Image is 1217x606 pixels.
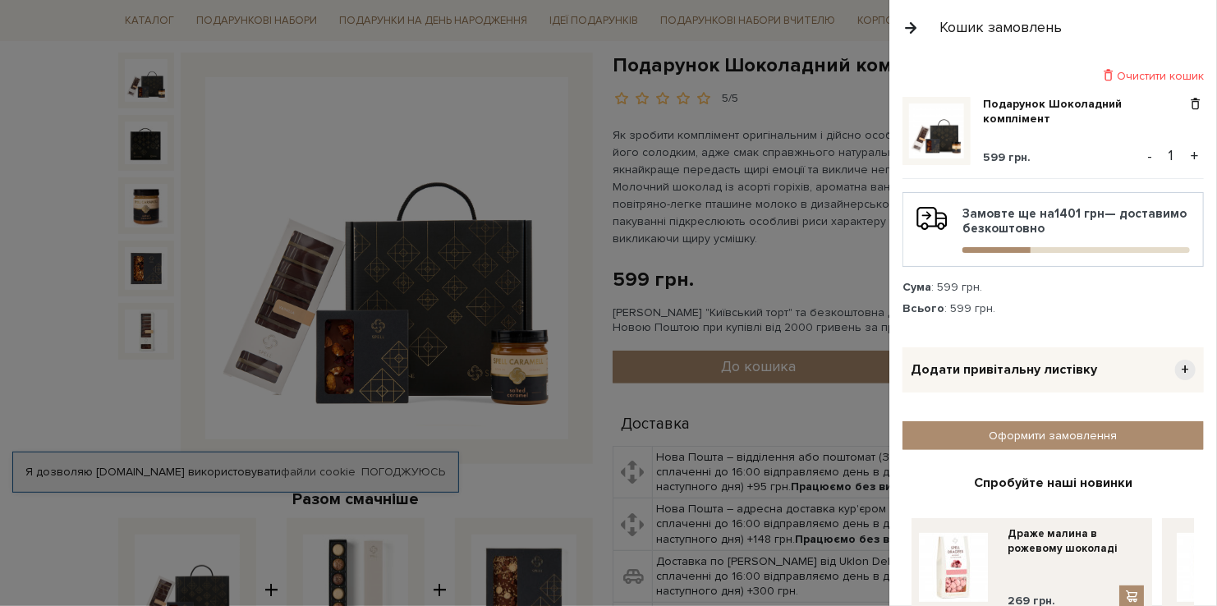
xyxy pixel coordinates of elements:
[1141,144,1158,168] button: -
[902,280,931,294] strong: Сума
[909,103,964,158] img: Подарунок Шоколадний комплімент
[1185,144,1204,168] button: +
[984,150,1031,164] span: 599 грн.
[902,301,1204,316] div: : 599 грн.
[902,280,1204,295] div: : 599 грн.
[1054,206,1104,221] b: 1401 грн
[902,68,1204,84] div: Очистити кошик
[1175,360,1196,380] span: +
[919,533,988,602] img: Драже малина в рожевому шоколаді
[940,18,1063,37] div: Кошик замовлень
[902,421,1204,450] a: Оформити замовлення
[902,301,944,315] strong: Всього
[912,475,1194,492] div: Спробуйте наші новинки
[1008,526,1144,556] a: Драже малина в рожевому шоколаді
[916,206,1190,253] div: Замовте ще на — доставимо безкоштовно
[984,97,1187,126] a: Подарунок Шоколадний комплімент
[911,361,1097,379] span: Додати привітальну листівку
